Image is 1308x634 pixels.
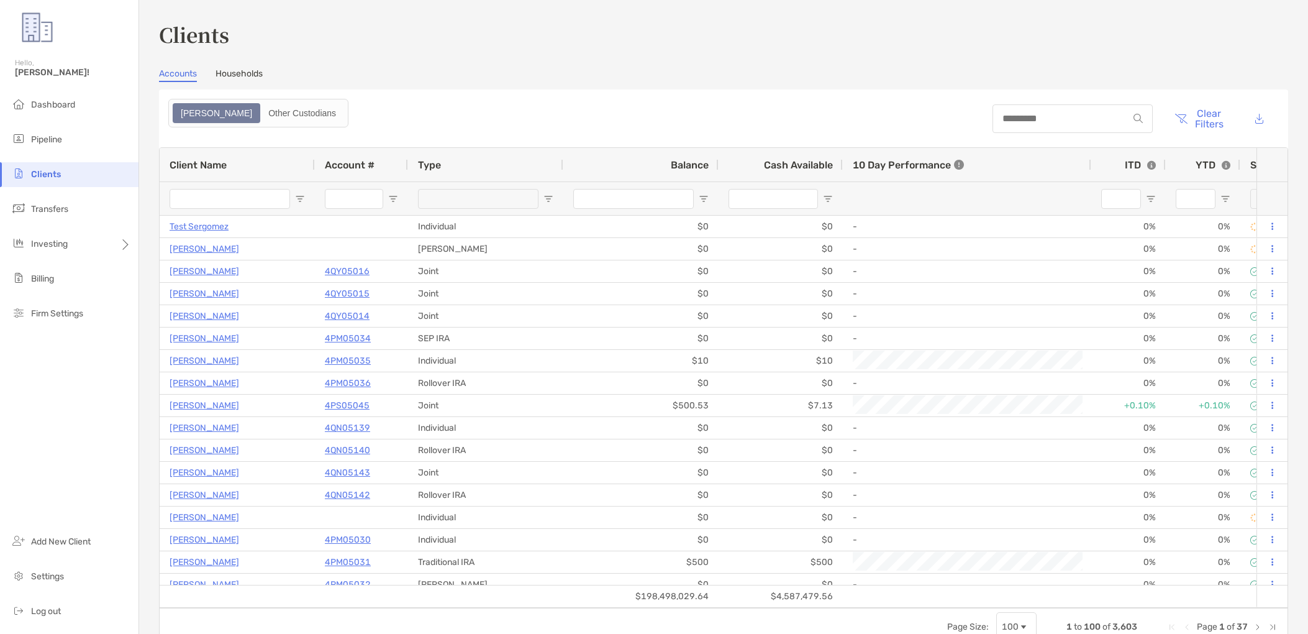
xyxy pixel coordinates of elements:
[408,574,563,595] div: [PERSON_NAME]
[1091,216,1166,237] div: 0%
[823,194,833,204] button: Open Filter Menu
[31,273,54,284] span: Billing
[1166,372,1240,394] div: 0%
[170,443,239,458] a: [PERSON_NAME]
[170,398,239,413] p: [PERSON_NAME]
[563,283,719,305] div: $0
[1182,622,1192,632] div: Previous Page
[1166,283,1240,305] div: 0%
[170,286,239,301] a: [PERSON_NAME]
[719,395,843,416] div: $7.13
[170,554,239,570] a: [PERSON_NAME]
[325,420,370,436] p: 4QN05139
[563,305,719,327] div: $0
[729,189,818,209] input: Cash Available Filter Input
[853,216,1081,237] div: -
[1091,439,1166,461] div: 0%
[170,353,239,369] a: [PERSON_NAME]
[170,465,239,480] a: [PERSON_NAME]
[325,264,370,279] a: 4QY05016
[719,417,843,439] div: $0
[408,305,563,327] div: Joint
[1250,491,1259,500] img: complete icon
[1167,622,1177,632] div: First Page
[1237,622,1248,632] span: 37
[1091,507,1166,528] div: 0%
[170,219,229,234] p: Test Sergomez
[170,189,290,209] input: Client Name Filter Input
[31,239,68,249] span: Investing
[1091,283,1166,305] div: 0%
[1002,622,1019,632] div: 100
[853,440,1081,461] div: -
[1250,513,1259,522] img: draft icon
[11,305,26,320] img: firm-settings icon
[1250,469,1259,477] img: complete icon
[1220,194,1230,204] button: Open Filter Menu
[325,443,370,458] p: 4QN05140
[563,574,719,595] div: $0
[170,510,239,525] a: [PERSON_NAME]
[1091,551,1166,573] div: 0%
[699,194,709,204] button: Open Filter Menu
[1250,312,1259,321] img: complete icon
[1250,159,1283,171] span: Status
[170,420,239,436] a: [PERSON_NAME]
[1166,574,1240,595] div: 0%
[325,308,370,324] a: 4QY05014
[719,484,843,506] div: $0
[325,398,370,413] a: 4PS05045
[388,194,398,204] button: Open Filter Menu
[31,536,91,547] span: Add New Client
[719,507,843,528] div: $0
[563,260,719,282] div: $0
[1091,328,1166,349] div: 0%
[1166,260,1240,282] div: 0%
[11,568,26,583] img: settings icon
[563,328,719,349] div: $0
[719,305,843,327] div: $0
[1250,536,1259,544] img: complete icon
[325,532,371,548] a: 4PM05030
[325,286,370,301] a: 4QY05015
[31,169,61,180] span: Clients
[1091,417,1166,439] div: 0%
[1091,350,1166,372] div: 0%
[1112,622,1137,632] span: 3,603
[1166,439,1240,461] div: 0%
[1250,379,1259,388] img: complete icon
[15,67,131,78] span: [PERSON_NAME]!
[1166,551,1240,573] div: 0%
[31,308,83,319] span: Firm Settings
[563,529,719,551] div: $0
[170,241,239,257] p: [PERSON_NAME]
[853,239,1081,259] div: -
[1166,529,1240,551] div: 0%
[1101,189,1141,209] input: ITD Filter Input
[170,308,239,324] a: [PERSON_NAME]
[1091,574,1166,595] div: 0%
[31,571,64,582] span: Settings
[170,331,239,346] a: [PERSON_NAME]
[325,554,371,570] a: 4PM05031
[325,375,371,391] a: 4PM05036
[563,395,719,416] div: $500.53
[325,331,371,346] a: 4PM05034
[563,484,719,506] div: $0
[1250,558,1259,567] img: complete icon
[418,159,441,171] span: Type
[1250,334,1259,343] img: complete icon
[159,20,1288,48] h3: Clients
[408,238,563,260] div: [PERSON_NAME]
[719,586,843,607] div: $4,587,479.56
[1250,290,1259,298] img: complete icon
[853,485,1081,505] div: -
